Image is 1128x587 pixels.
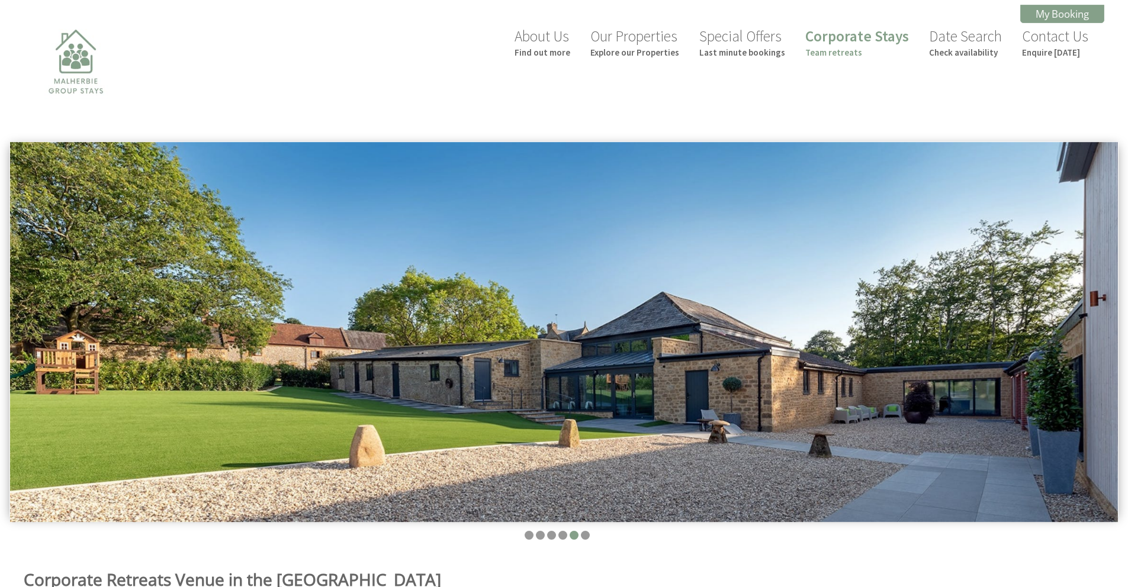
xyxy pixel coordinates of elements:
[699,47,785,58] small: Last minute bookings
[515,27,570,58] a: About UsFind out more
[699,27,785,58] a: Special OffersLast minute bookings
[805,27,909,58] a: Corporate StaysTeam retreats
[929,47,1002,58] small: Check availability
[590,27,679,58] a: Our PropertiesExplore our Properties
[515,47,570,58] small: Find out more
[1020,5,1104,23] a: My Booking
[590,47,679,58] small: Explore our Properties
[17,22,135,140] img: Malherbie Group Stays
[1022,47,1088,58] small: Enquire [DATE]
[929,27,1002,58] a: Date SearchCheck availability
[805,47,909,58] small: Team retreats
[1022,27,1088,58] a: Contact UsEnquire [DATE]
